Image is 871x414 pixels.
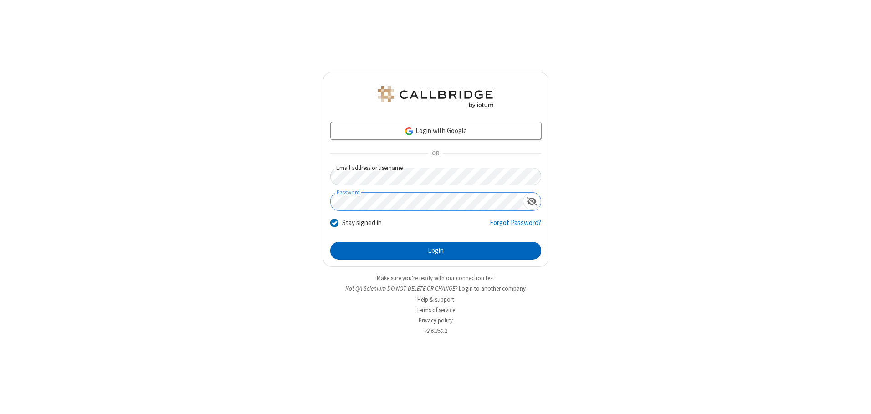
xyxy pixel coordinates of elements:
a: Help & support [417,296,454,303]
li: v2.6.350.2 [323,327,548,335]
input: Password [331,193,523,210]
button: Login to another company [459,284,526,293]
li: Not QA Selenium DO NOT DELETE OR CHANGE? [323,284,548,293]
span: OR [428,148,443,160]
input: Email address or username [330,168,541,185]
img: QA Selenium DO NOT DELETE OR CHANGE [376,86,495,108]
div: Show password [523,193,541,210]
a: Terms of service [416,306,455,314]
a: Forgot Password? [490,218,541,235]
img: google-icon.png [404,126,414,136]
a: Make sure you're ready with our connection test [377,274,494,282]
label: Stay signed in [342,218,382,228]
a: Login with Google [330,122,541,140]
a: Privacy policy [419,317,453,324]
button: Login [330,242,541,260]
